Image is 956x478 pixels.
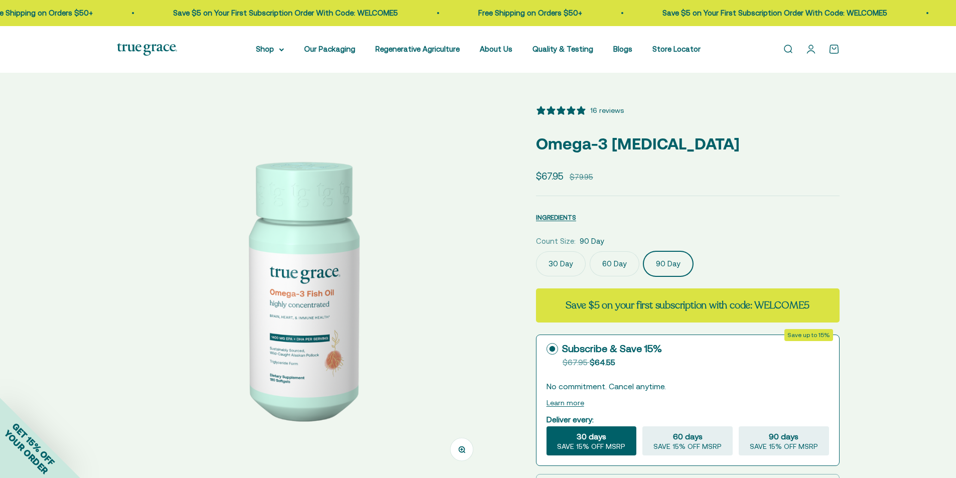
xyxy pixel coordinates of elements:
[536,235,576,247] legend: Count Size:
[478,9,582,17] a: Free Shipping on Orders $50+
[256,43,284,55] summary: Shop
[652,45,701,53] a: Store Locator
[375,45,460,53] a: Regenerative Agriculture
[613,45,632,53] a: Blogs
[590,105,624,116] div: 16 reviews
[536,131,840,156] p: Omega-3 [MEDICAL_DATA]
[532,45,593,53] a: Quality & Testing
[2,428,50,476] span: YOUR ORDER
[566,298,809,312] strong: Save $5 on your first subscription with code: WELCOME5
[580,235,604,247] span: 90 Day
[536,169,564,184] sale-price: $67.95
[117,105,488,475] img: Omega-3 Fish Oil
[173,7,398,19] p: Save $5 on Your First Subscription Order With Code: WELCOME5
[304,45,355,53] a: Our Packaging
[536,211,576,223] button: INGREDIENTS
[536,105,624,116] button: 5 stars, 16 ratings
[570,171,593,183] compare-at-price: $79.95
[10,421,57,467] span: GET 15% OFF
[480,45,512,53] a: About Us
[536,214,576,221] span: INGREDIENTS
[662,7,887,19] p: Save $5 on Your First Subscription Order With Code: WELCOME5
